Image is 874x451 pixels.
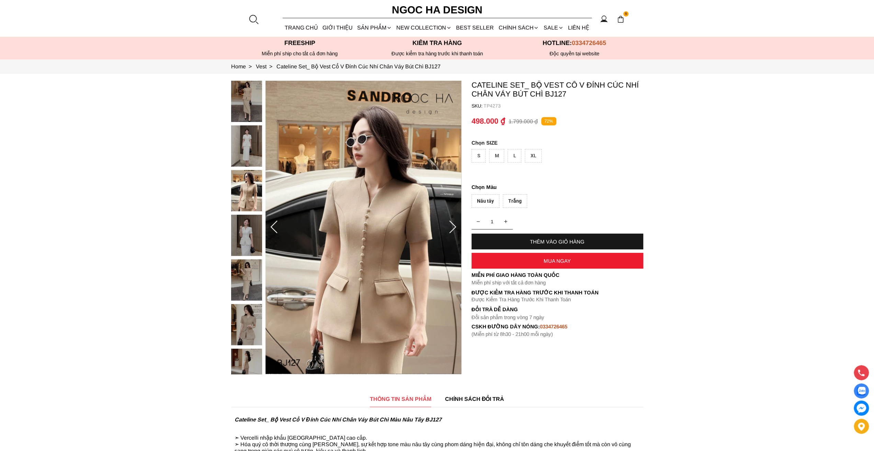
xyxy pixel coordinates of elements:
[256,64,276,69] a: Link to Vest
[472,149,486,162] div: S
[472,103,484,109] h6: SKU:
[857,387,865,395] img: Display image
[541,117,556,126] p: 72%
[368,50,506,57] p: Được kiểm tra hàng trước khi thanh toán
[472,183,643,191] p: Màu
[472,194,499,208] div: Nâu tây
[231,64,256,69] a: Link to Home
[472,239,643,245] div: THÊM VÀO GIỎ HÀNG
[370,395,431,403] span: THÔNG TIN SẢN PHẨM
[472,290,643,296] p: Được Kiểm Tra Hàng Trước Khi Thanh Toán
[617,15,624,23] img: img-CART-ICON-ksit0nf1
[472,258,643,264] div: MUA NGAY
[503,194,527,208] div: Trắng
[472,81,643,99] p: Cateline Set_ Bộ Vest Cổ V Đính Cúc Nhí Chân Váy Bút Chì BJ127
[541,19,566,37] a: SALE
[508,149,521,162] div: L
[454,19,496,37] a: BEST SELLER
[283,19,320,37] a: TRANG CHỦ
[320,19,355,37] a: GIỚI THIỆU
[472,117,505,126] p: 498.000 ₫
[231,81,262,122] img: Cateline Set_ Bộ Vest Cổ V Đính Cúc Nhí Chân Váy Bút Chì BJ127_mini_0
[854,401,869,416] a: messenger
[355,19,394,37] div: SẢN PHẨM
[472,215,513,228] input: Quantity input
[509,118,538,125] p: 1.799.000 ₫
[472,280,546,285] font: Miễn phí ship với tất cả đơn hàng
[231,304,262,345] img: Cateline Set_ Bộ Vest Cổ V Đính Cúc Nhí Chân Váy Bút Chì BJ127_mini_5
[854,383,869,398] a: Display image
[472,140,643,146] p: SIZE
[231,259,262,301] img: Cateline Set_ Bộ Vest Cổ V Đính Cúc Nhí Chân Váy Bút Chì BJ127_mini_4
[472,272,559,278] font: Miễn phí giao hàng toàn quốc
[506,40,643,47] p: Hotline:
[496,19,541,37] div: Chính sách
[472,331,553,337] font: (Miễn phí từ 8h30 - 21h00 mỗi ngày)
[540,324,567,329] font: 0334726465
[386,2,489,18] a: Ngoc Ha Design
[235,417,442,422] strong: Cateline Set_ Bộ Vest Cổ V Đính Cúc Nhí Chân Váy Bút Chì Màu Nâu Tây BJ127
[566,19,591,37] a: LIÊN HỆ
[484,103,643,109] p: TP4273
[231,50,368,57] div: Miễn phí ship cho tất cả đơn hàng
[472,296,643,303] p: Được Kiểm Tra Hàng Trước Khi Thanh Toán
[489,149,504,162] div: M
[525,149,542,162] div: XL
[394,19,454,37] a: NEW COLLECTION
[246,64,254,69] span: >
[506,50,643,57] h6: Độc quyền tại website
[472,314,544,320] font: Đổi sản phẩm trong vòng 7 ngày
[231,170,262,211] img: Cateline Set_ Bộ Vest Cổ V Đính Cúc Nhí Chân Váy Bút Chì BJ127_mini_2
[231,349,262,390] img: Cateline Set_ Bộ Vest Cổ V Đính Cúc Nhí Chân Váy Bút Chì BJ127_mini_6
[265,81,461,374] img: Cateline Set_ Bộ Vest Cổ V Đính Cúc Nhí Chân Váy Bút Chì BJ127_2
[412,40,462,46] font: Kiểm tra hàng
[276,64,441,69] a: Link to Cateline Set_ Bộ Vest Cổ V Đính Cúc Nhí Chân Váy Bút Chì BJ127
[572,40,606,46] span: 0334726465
[231,125,262,167] img: Cateline Set_ Bộ Vest Cổ V Đính Cúc Nhí Chân Váy Bút Chì BJ127_mini_1
[266,64,275,69] span: >
[445,395,504,403] span: CHÍNH SÁCH ĐỔI TRẢ
[231,40,368,47] p: Freeship
[623,11,629,17] span: 6
[472,324,540,329] font: cskh đường dây nóng:
[231,215,262,256] img: Cateline Set_ Bộ Vest Cổ V Đính Cúc Nhí Chân Váy Bút Chì BJ127_mini_3
[472,306,643,312] h6: Đổi trả dễ dàng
